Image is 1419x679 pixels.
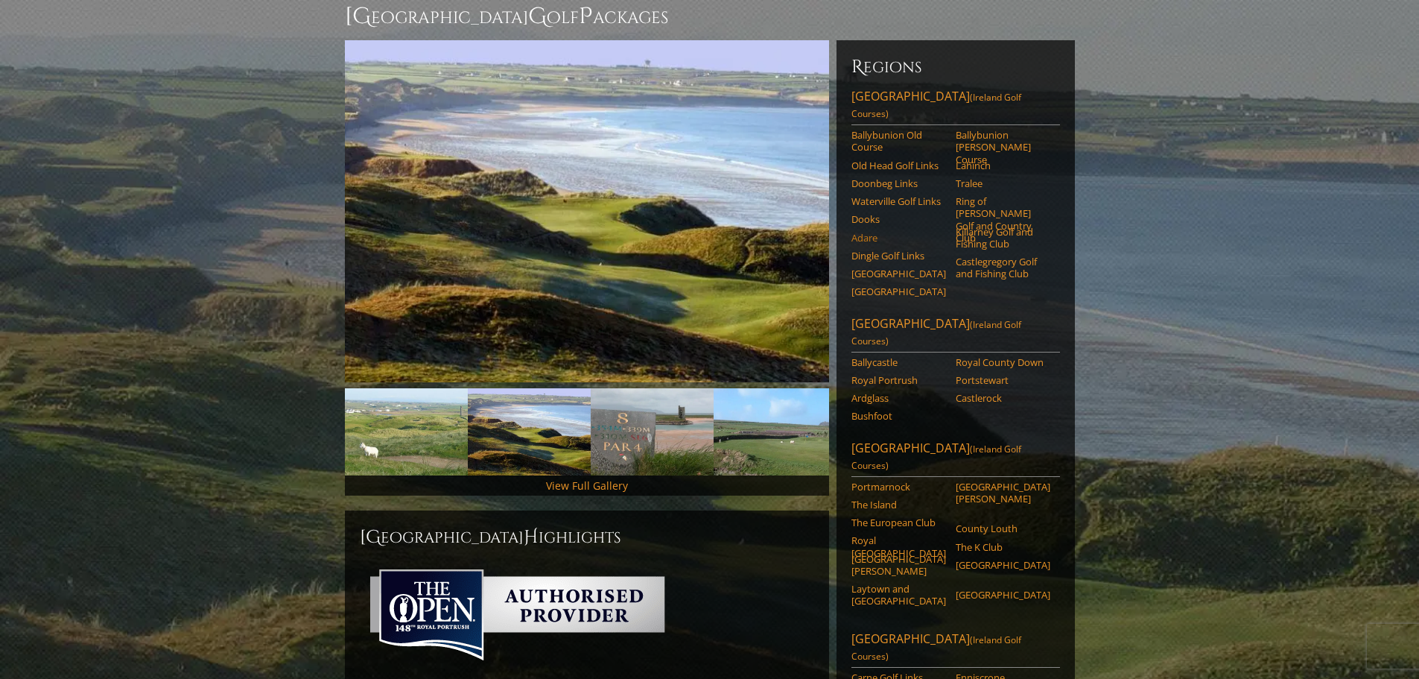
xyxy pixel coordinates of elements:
span: G [528,1,547,31]
a: Ardglass [851,392,946,404]
span: P [579,1,593,31]
h6: Regions [851,55,1060,79]
a: [GEOGRAPHIC_DATA](Ireland Golf Courses) [851,88,1060,125]
a: Castlegregory Golf and Fishing Club [956,256,1050,280]
a: [GEOGRAPHIC_DATA][PERSON_NAME] [851,553,946,578]
a: [GEOGRAPHIC_DATA](Ireland Golf Courses) [851,440,1060,477]
a: Laytown and [GEOGRAPHIC_DATA] [851,583,946,607]
a: [GEOGRAPHIC_DATA] [851,268,946,280]
a: Royal County Down [956,356,1050,368]
span: H [524,525,539,549]
a: Royal [GEOGRAPHIC_DATA] [851,534,946,559]
a: Ballybunion [PERSON_NAME] Course [956,129,1050,165]
a: County Louth [956,522,1050,534]
a: The European Club [851,517,946,528]
a: Dingle Golf Links [851,250,946,262]
span: (Ireland Golf Courses) [851,443,1021,472]
a: Ballybunion Old Course [851,129,946,154]
a: Old Head Golf Links [851,160,946,171]
a: Ring of [PERSON_NAME] Golf and Country Club [956,195,1050,244]
span: (Ireland Golf Courses) [851,634,1021,663]
a: Tralee [956,177,1050,189]
a: The Island [851,499,946,511]
a: [GEOGRAPHIC_DATA] [956,589,1050,601]
a: [GEOGRAPHIC_DATA] [956,559,1050,571]
a: [GEOGRAPHIC_DATA] [851,285,946,297]
a: Royal Portrush [851,374,946,386]
a: Bushfoot [851,410,946,422]
span: (Ireland Golf Courses) [851,91,1021,120]
a: [GEOGRAPHIC_DATA][PERSON_NAME] [956,481,1050,505]
a: Dooks [851,213,946,225]
h1: [GEOGRAPHIC_DATA] olf ackages [345,1,1075,31]
a: Castlerock [956,392,1050,404]
a: Killarney Golf and Fishing Club [956,226,1050,250]
a: [GEOGRAPHIC_DATA](Ireland Golf Courses) [851,315,1060,353]
a: [GEOGRAPHIC_DATA](Ireland Golf Courses) [851,631,1060,668]
a: The K Club [956,541,1050,553]
a: Adare [851,232,946,244]
a: Portmarnock [851,481,946,493]
h2: [GEOGRAPHIC_DATA] ighlights [360,525,814,549]
a: Doonbeg Links [851,177,946,189]
a: View Full Gallery [546,479,628,493]
a: Waterville Golf Links [851,195,946,207]
a: Portstewart [956,374,1050,386]
a: Ballycastle [851,356,946,368]
a: Lahinch [956,160,1050,171]
span: (Ireland Golf Courses) [851,318,1021,347]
